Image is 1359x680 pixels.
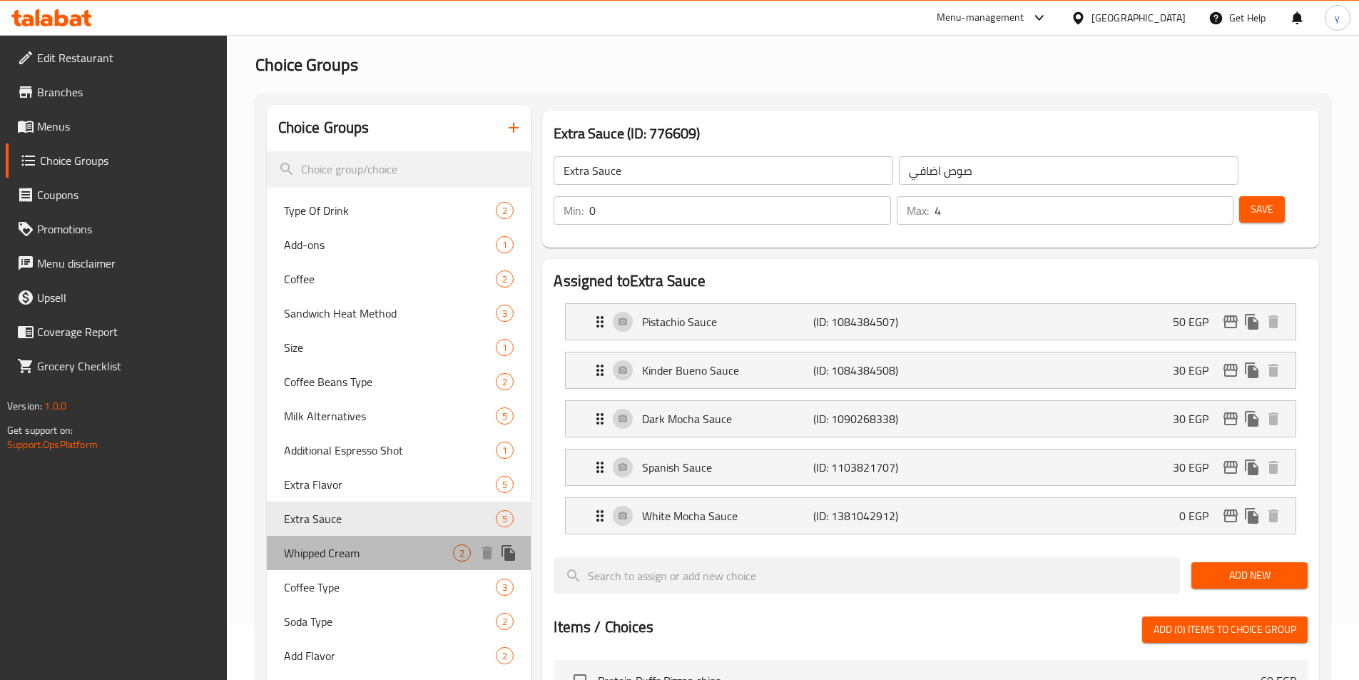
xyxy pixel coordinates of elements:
[937,9,1024,26] div: Menu-management
[554,270,1308,292] h2: Assigned to Extra Sauce
[497,478,513,492] span: 5
[454,547,470,560] span: 2
[1154,621,1296,639] span: Add (0) items to choice group
[44,397,66,415] span: 1.0.0
[278,117,370,138] h2: Choice Groups
[284,613,497,630] span: Soda Type
[496,236,514,253] div: Choices
[1241,311,1263,333] button: duplicate
[1173,459,1220,476] p: 30 EGP
[284,305,497,322] span: Sandwich Heat Method
[554,298,1308,346] li: Expand
[1203,567,1296,584] span: Add New
[267,262,531,296] div: Coffee2
[267,296,531,330] div: Sandwich Heat Method3
[267,228,531,262] div: Add-ons1
[37,49,215,66] span: Edit Restaurant
[284,544,454,562] span: Whipped Cream
[642,362,813,379] p: Kinder Bueno Sauce
[267,639,531,673] div: Add Flavor2
[554,395,1308,443] li: Expand
[497,375,513,389] span: 2
[554,346,1308,395] li: Expand
[554,443,1308,492] li: Expand
[642,459,813,476] p: Spanish Sauce
[6,109,227,143] a: Menus
[496,510,514,527] div: Choices
[284,442,497,459] span: Additional Espresso Shot
[267,570,531,604] div: Coffee Type3
[566,450,1296,485] div: Expand
[813,459,927,476] p: (ID: 1103821707)
[1220,311,1241,333] button: edit
[267,467,531,502] div: Extra Flavor5
[1220,360,1241,381] button: edit
[284,270,497,288] span: Coffee
[497,615,513,629] span: 2
[1173,410,1220,427] p: 30 EGP
[37,118,215,135] span: Menus
[566,401,1296,437] div: Expand
[813,507,927,524] p: (ID: 1381042912)
[284,407,497,425] span: Milk Alternatives
[497,341,513,355] span: 1
[497,273,513,286] span: 2
[6,280,227,315] a: Upsell
[1241,457,1263,478] button: duplicate
[496,579,514,596] div: Choices
[1220,457,1241,478] button: edit
[255,49,358,81] span: Choice Groups
[1091,10,1186,26] div: [GEOGRAPHIC_DATA]
[1241,408,1263,430] button: duplicate
[497,581,513,594] span: 3
[642,313,813,330] p: Pistachio Sauce
[497,410,513,423] span: 5
[497,204,513,218] span: 2
[497,307,513,320] span: 3
[496,407,514,425] div: Choices
[7,421,73,440] span: Get support on:
[37,255,215,272] span: Menu disclaimer
[1220,408,1241,430] button: edit
[267,433,531,467] div: Additional Espresso Shot1
[6,349,227,383] a: Grocery Checklist
[37,186,215,203] span: Coupons
[496,476,514,493] div: Choices
[1220,505,1241,527] button: edit
[6,143,227,178] a: Choice Groups
[497,238,513,252] span: 1
[1263,360,1284,381] button: delete
[1179,507,1220,524] p: 0 EGP
[1239,196,1285,223] button: Save
[267,399,531,433] div: Milk Alternatives5
[1263,457,1284,478] button: delete
[37,83,215,101] span: Branches
[496,373,514,390] div: Choices
[907,202,929,219] p: Max:
[6,212,227,246] a: Promotions
[496,270,514,288] div: Choices
[37,289,215,306] span: Upsell
[566,352,1296,388] div: Expand
[37,220,215,238] span: Promotions
[7,397,42,415] span: Version:
[267,536,531,570] div: Whipped Cream2deleteduplicate
[267,151,531,188] input: search
[496,202,514,219] div: Choices
[813,362,927,379] p: (ID: 1084384508)
[267,604,531,639] div: Soda Type2
[1263,408,1284,430] button: delete
[477,542,498,564] button: delete
[566,498,1296,534] div: Expand
[284,510,497,527] span: Extra Sauce
[497,649,513,663] span: 2
[284,202,497,219] span: Type Of Drink
[40,152,215,169] span: Choice Groups
[284,373,497,390] span: Coffee Beans Type
[284,579,497,596] span: Coffee Type
[6,246,227,280] a: Menu disclaimer
[1173,313,1220,330] p: 50 EGP
[496,339,514,356] div: Choices
[1142,616,1308,643] button: Add (0) items to choice group
[498,542,519,564] button: duplicate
